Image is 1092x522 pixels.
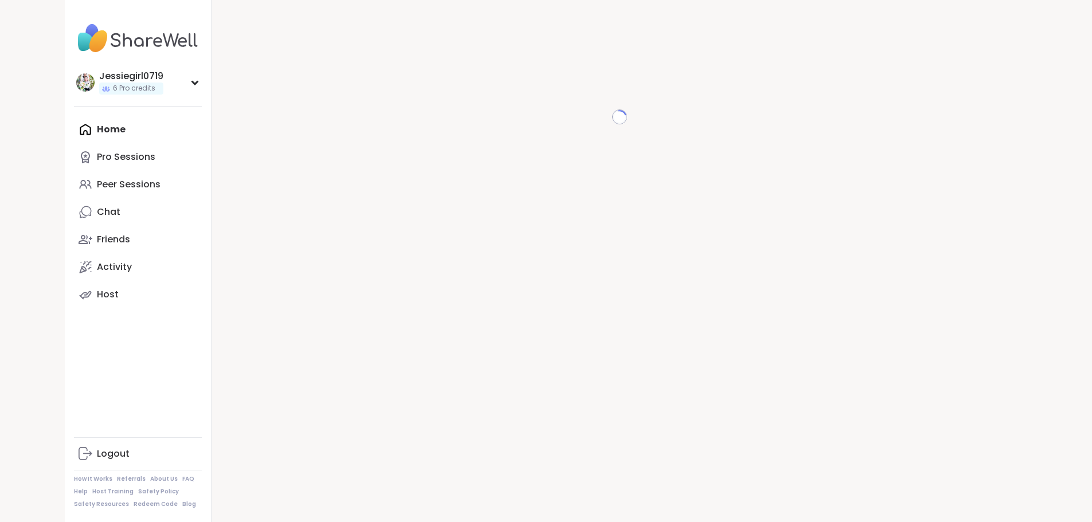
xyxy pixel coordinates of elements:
a: Blog [182,500,196,508]
a: Referrals [117,475,146,483]
a: Redeem Code [134,500,178,508]
a: About Us [150,475,178,483]
a: How It Works [74,475,112,483]
img: ShareWell Nav Logo [74,18,202,58]
a: Safety Policy [138,488,179,496]
a: Help [74,488,88,496]
a: Host Training [92,488,134,496]
a: Pro Sessions [74,143,202,171]
div: Pro Sessions [97,151,155,163]
span: 6 Pro credits [113,84,155,93]
a: FAQ [182,475,194,483]
a: Chat [74,198,202,226]
a: Friends [74,226,202,253]
div: Activity [97,261,132,273]
div: Friends [97,233,130,246]
img: Jessiegirl0719 [76,73,95,92]
a: Activity [74,253,202,281]
div: Host [97,288,119,301]
div: Chat [97,206,120,218]
div: Logout [97,448,130,460]
a: Safety Resources [74,500,129,508]
div: Peer Sessions [97,178,161,191]
a: Logout [74,440,202,468]
div: Jessiegirl0719 [99,70,163,83]
a: Host [74,281,202,308]
a: Peer Sessions [74,171,202,198]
